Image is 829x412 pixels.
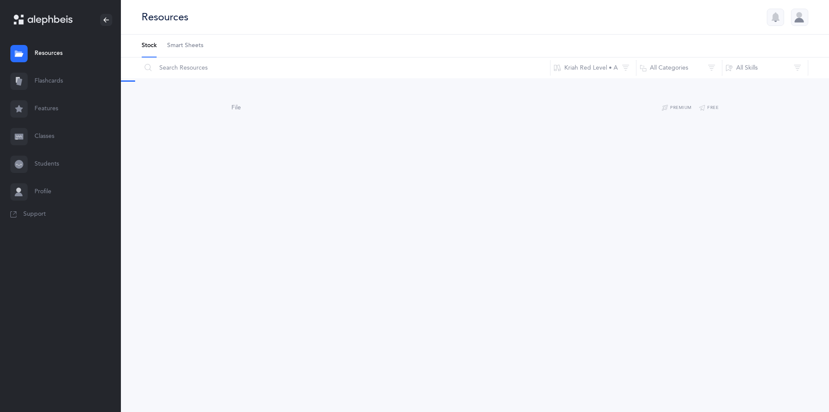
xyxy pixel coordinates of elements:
[661,103,692,113] button: Premium
[699,103,719,113] button: Free
[636,57,722,78] button: All Categories
[23,210,46,219] span: Support
[167,42,203,50] span: Smart Sheets
[142,10,188,24] div: Resources
[550,57,636,78] button: Kriah Red Level • A
[231,104,241,111] span: File
[141,57,551,78] input: Search Resources
[722,57,808,78] button: All Skills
